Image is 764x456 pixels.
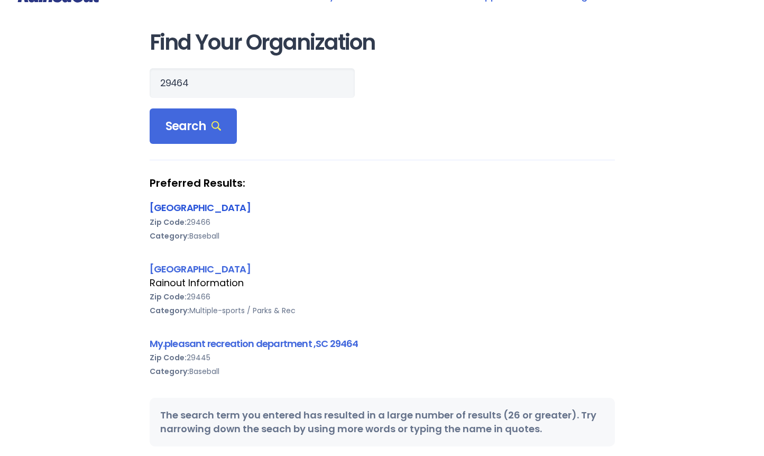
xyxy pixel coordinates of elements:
[150,337,358,350] a: My.pleasant recreation department ,SC 29464
[150,262,615,276] div: [GEOGRAPHIC_DATA]
[150,231,189,241] b: Category:
[150,364,615,378] div: Baseball
[150,290,615,304] div: 29466
[150,352,187,363] b: Zip Code:
[150,176,615,190] strong: Preferred Results:
[150,68,355,98] input: Search Orgs…
[150,229,615,243] div: Baseball
[150,291,187,302] b: Zip Code:
[150,336,615,351] div: My.pleasant recreation department ,SC 29464
[150,215,615,229] div: 29466
[150,398,615,446] div: The search term you entered has resulted in a large number of results (26 or greater). Try narrow...
[150,366,189,377] b: Category:
[150,262,251,276] a: [GEOGRAPHIC_DATA]
[150,31,615,54] h1: Find Your Organization
[150,108,237,144] div: Search
[150,305,189,316] b: Category:
[150,351,615,364] div: 29445
[150,201,251,214] a: [GEOGRAPHIC_DATA]
[150,217,187,227] b: Zip Code:
[150,200,615,215] div: [GEOGRAPHIC_DATA]
[150,276,615,290] div: Rainout Information
[165,119,222,134] span: Search
[150,304,615,317] div: Multiple-sports / Parks & Rec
